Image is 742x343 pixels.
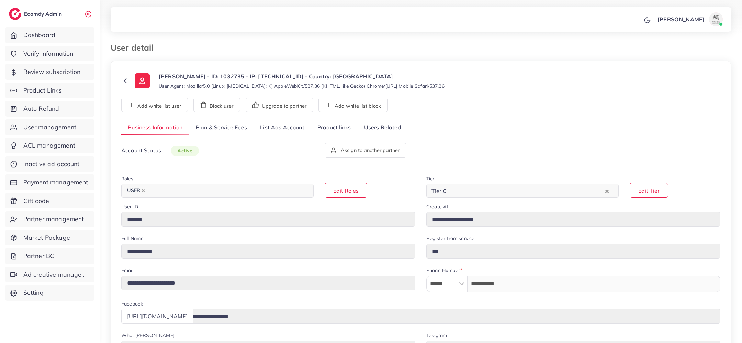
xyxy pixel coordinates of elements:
[5,230,94,246] a: Market Package
[605,187,609,195] button: Clear Selected
[630,183,668,198] button: Edit Tier
[23,31,55,40] span: Dashboard
[426,267,462,274] label: Phone Number
[5,285,94,301] a: Setting
[121,120,189,135] a: Business Information
[318,98,388,112] button: Add white list block
[171,146,199,156] span: active
[23,49,74,58] span: Verify information
[9,8,64,20] a: logoEcomdy Admin
[121,235,144,242] label: Full Name
[5,46,94,62] a: Verify information
[426,332,447,339] label: Telegram
[430,186,448,196] span: Tier 0
[709,12,723,26] img: avatar
[5,64,94,80] a: Review subscription
[5,211,94,227] a: Partner management
[23,196,49,205] span: Gift code
[24,11,64,17] h2: Ecomdy Admin
[121,332,175,339] label: What'[PERSON_NAME]
[23,86,62,95] span: Product Links
[189,120,254,135] a: Plan & Service Fees
[5,193,94,209] a: Gift code
[121,267,133,274] label: Email
[5,267,94,282] a: Ad creative management
[426,203,448,210] label: Create At
[5,248,94,264] a: Partner BC
[426,184,619,198] div: Search for option
[5,174,94,190] a: Payment management
[426,235,474,242] label: Register from service
[23,270,89,279] span: Ad creative management
[23,288,44,297] span: Setting
[246,98,313,112] button: Upgrade to partner
[121,146,199,155] p: Account Status:
[449,185,604,196] input: Search for option
[23,233,70,242] span: Market Package
[357,120,407,135] a: Users Related
[23,123,76,132] span: User management
[121,98,188,112] button: Add white list user
[5,101,94,117] a: Auto Refund
[5,27,94,43] a: Dashboard
[121,203,138,210] label: User ID
[325,183,367,198] button: Edit Roles
[23,251,55,260] span: Partner BC
[149,185,305,196] input: Search for option
[23,104,59,113] span: Auto Refund
[23,141,75,150] span: ACL management
[159,72,445,81] p: [PERSON_NAME] - ID: 1032735 - IP: [TECHNICAL_ID] - Country: [GEOGRAPHIC_DATA]
[654,12,726,26] a: [PERSON_NAME]avatar
[9,8,21,20] img: logo
[5,138,94,153] a: ACL management
[325,143,406,158] button: Assign to another partner
[23,67,81,76] span: Review subscription
[5,119,94,135] a: User management
[121,184,314,198] div: Search for option
[135,73,150,88] img: ic-user-info.36bf1079.svg
[121,300,143,307] label: Facebook
[193,98,240,112] button: Block user
[5,156,94,172] a: Inactive ad account
[159,83,445,89] small: User Agent: Mozilla/5.0 (Linux; [MEDICAL_DATA]; K) AppleWebKit/537.36 (KHTML, like Gecko) Chrome/...
[23,178,88,187] span: Payment management
[23,160,80,169] span: Inactive ad account
[657,15,705,23] p: [PERSON_NAME]
[121,309,193,323] div: [URL][DOMAIN_NAME]
[121,175,133,182] label: Roles
[311,120,357,135] a: Product links
[111,43,159,53] h3: User detail
[23,215,84,224] span: Partner management
[5,83,94,98] a: Product Links
[254,120,311,135] a: List Ads Account
[426,175,435,182] label: Tier
[124,186,148,195] span: USER
[142,189,145,192] button: Deselect USER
